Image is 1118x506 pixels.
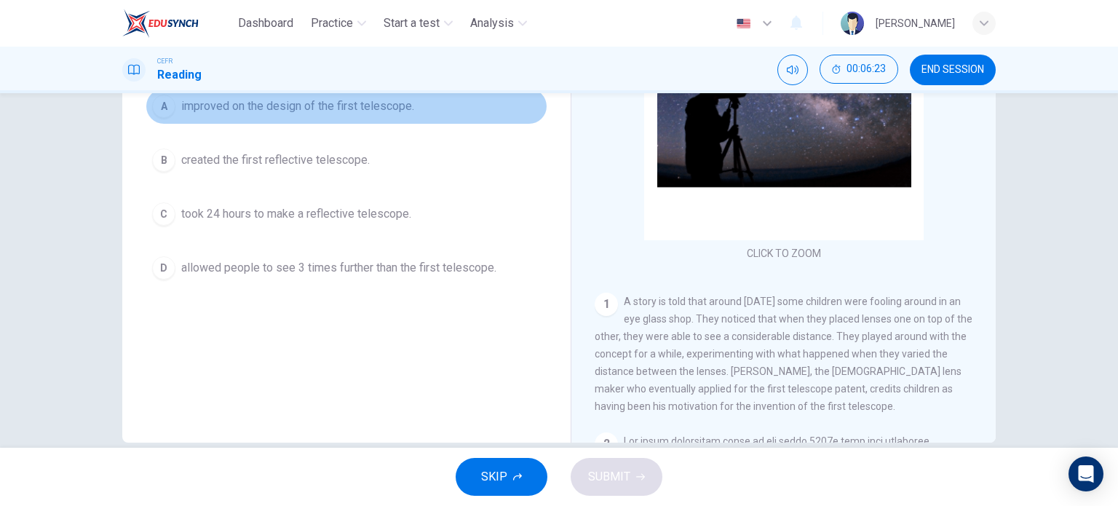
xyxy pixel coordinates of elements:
div: 1 [595,293,618,316]
h1: Reading [157,66,202,84]
div: C [152,202,175,226]
img: en [734,18,753,29]
span: took 24 hours to make a reflective telescope. [181,205,411,223]
div: [PERSON_NAME] [876,15,955,32]
div: 2 [595,432,618,456]
span: 00:06:23 [847,63,886,75]
span: allowed people to see 3 times further than the first telescope. [181,259,496,277]
button: Dashboard [232,10,299,36]
div: Hide [820,55,898,85]
span: improved on the design of the first telescope. [181,98,414,115]
span: Dashboard [238,15,293,32]
button: Start a test [378,10,459,36]
button: Ctook 24 hours to make a reflective telescope. [146,196,547,232]
span: SKIP [481,467,507,487]
div: Mute [777,55,808,85]
img: Profile picture [841,12,864,35]
button: Analysis [464,10,533,36]
span: Analysis [470,15,514,32]
button: Dallowed people to see 3 times further than the first telescope. [146,250,547,286]
img: EduSynch logo [122,9,199,38]
a: EduSynch logo [122,9,232,38]
div: A [152,95,175,118]
button: SKIP [456,458,547,496]
span: END SESSION [921,64,984,76]
div: B [152,149,175,172]
div: D [152,256,175,280]
span: A story is told that around [DATE] some children were fooling around in an eye glass shop. They n... [595,296,972,412]
div: Open Intercom Messenger [1069,456,1103,491]
button: 00:06:23 [820,55,898,84]
button: END SESSION [910,55,996,85]
button: Practice [305,10,372,36]
span: CEFR [157,56,173,66]
button: Bcreated the first reflective telescope. [146,142,547,178]
span: Practice [311,15,353,32]
span: created the first reflective telescope. [181,151,370,169]
button: Aimproved on the design of the first telescope. [146,88,547,124]
span: Start a test [384,15,440,32]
